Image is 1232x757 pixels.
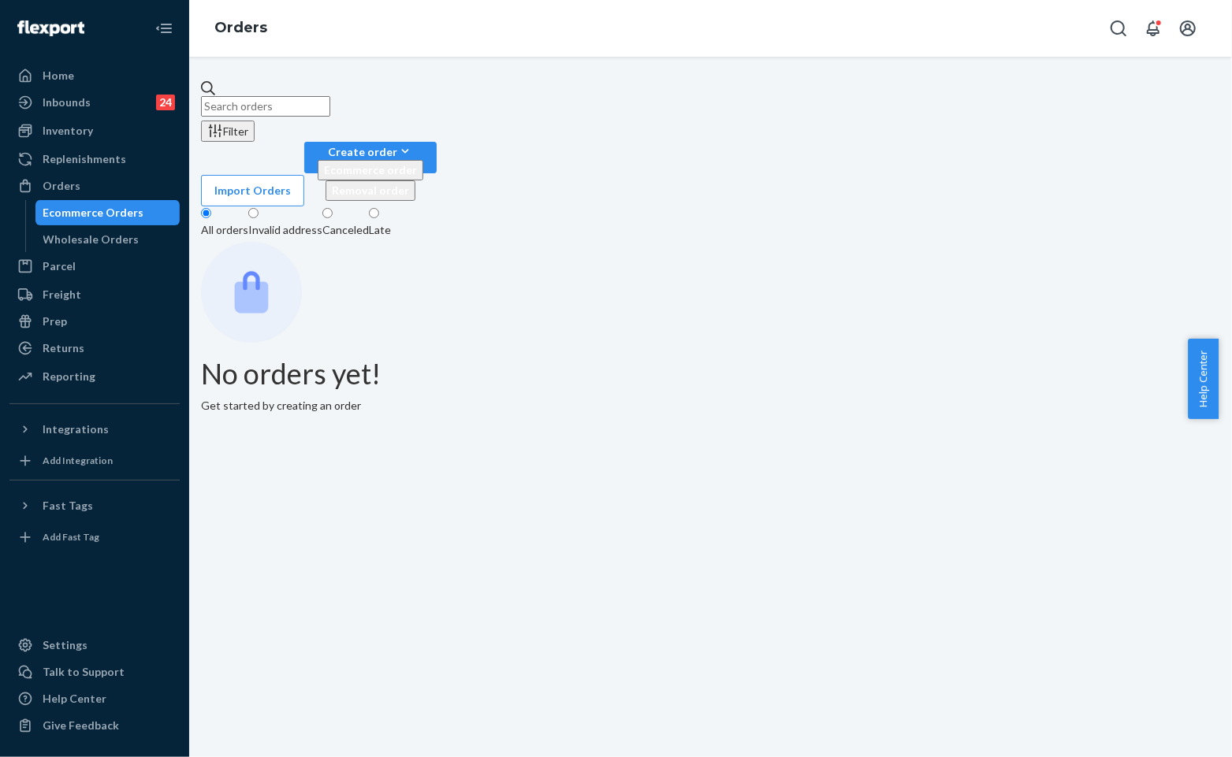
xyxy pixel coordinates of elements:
a: Talk to Support [9,659,180,685]
div: All orders [201,222,248,238]
input: Invalid address [248,208,259,218]
a: Add Integration [9,448,180,473]
a: Ecommerce Orders [35,200,181,225]
a: Inbounds24 [9,90,180,115]
button: Close Navigation [148,13,180,44]
h1: No orders yet! [201,358,1220,390]
a: Orders [214,19,267,36]
a: Inventory [9,118,180,143]
img: Empty list [201,242,302,343]
div: 24 [156,95,175,110]
button: Create orderEcommerce orderRemoval order [304,142,437,173]
a: Wholesale Orders [35,227,181,252]
a: Returns [9,336,180,361]
a: Replenishments [9,147,180,172]
a: Parcel [9,254,180,279]
a: Reporting [9,364,180,389]
a: Home [9,63,180,88]
div: Settings [43,637,87,653]
div: Talk to Support [43,664,125,680]
button: Ecommerce order [318,160,423,180]
a: Orders [9,173,180,199]
div: Inbounds [43,95,91,110]
input: Search orders [201,96,330,117]
button: Open Search Box [1103,13,1134,44]
button: Import Orders [201,175,304,206]
div: Ecommerce Orders [43,205,144,221]
button: Open notifications [1137,13,1169,44]
div: Fast Tags [43,498,93,514]
div: Orders [43,178,80,194]
input: Late [369,208,379,218]
a: Prep [9,309,180,334]
div: Returns [43,340,84,356]
button: Open account menu [1172,13,1204,44]
a: Help Center [9,686,180,711]
div: Integrations [43,421,109,437]
input: All orders [201,208,211,218]
div: Parcel [43,258,76,274]
a: Settings [9,633,180,658]
p: Get started by creating an order [201,398,1220,414]
div: Prep [43,314,67,329]
div: Add Integration [43,454,113,467]
button: Fast Tags [9,493,180,518]
img: Flexport logo [17,20,84,36]
div: Filter [207,123,248,139]
a: Freight [9,282,180,307]
div: Canceled [322,222,369,238]
div: Home [43,68,74,83]
button: Help Center [1188,339,1219,419]
button: Filter [201,121,255,142]
div: Late [369,222,391,238]
span: Ecommerce order [324,163,417,176]
div: Inventory [43,123,93,139]
div: Reporting [43,369,95,384]
div: Add Fast Tag [43,530,99,544]
input: Canceled [322,208,333,218]
a: Add Fast Tag [9,525,180,550]
div: Create order [318,143,423,160]
div: Wholesale Orders [43,232,140,247]
button: Integrations [9,417,180,442]
div: Replenishments [43,151,126,167]
button: Removal order [326,180,415,201]
div: Help Center [43,691,106,707]
div: Invalid address [248,222,322,238]
button: Give Feedback [9,713,180,738]
ol: breadcrumbs [202,6,280,51]
div: Give Feedback [43,718,119,733]
span: Removal order [332,184,409,197]
div: Freight [43,287,81,302]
